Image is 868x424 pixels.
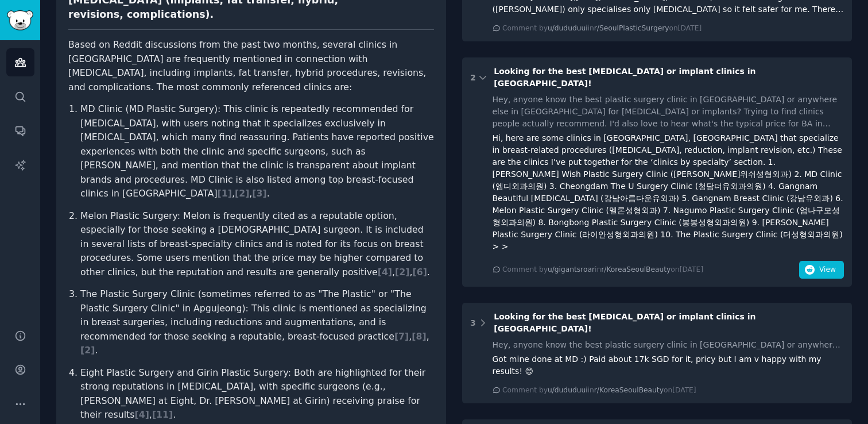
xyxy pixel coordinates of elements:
span: Looking for the best [MEDICAL_DATA] or implant clinics in [GEOGRAPHIC_DATA]! [494,312,755,333]
div: Comment by in on [DATE] [502,386,696,396]
span: Looking for the best [MEDICAL_DATA] or implant clinics in [GEOGRAPHIC_DATA]! [494,67,755,88]
div: Hey, anyone know the best plastic surgery clinic in [GEOGRAPHIC_DATA] or anywhere else in [GEOGRA... [493,339,844,351]
div: Hey, anyone know the best plastic surgery clinic in [GEOGRAPHIC_DATA] or anywhere else in [GEOGRA... [493,94,844,130]
p: MD Clinic (MD Plastic Surgery): This clinic is repeatedly recommended for [MEDICAL_DATA], with us... [80,102,434,201]
span: [ 8 ] [412,331,426,342]
div: 2 [470,72,476,84]
span: [ 7 ] [394,331,409,342]
span: [ 2 ] [235,188,249,199]
span: r/KoreaSeoulBeauty [594,386,664,394]
span: [ 2 ] [80,345,95,356]
div: Comment by in on [DATE] [502,24,702,34]
span: [ 3 ] [252,188,266,199]
span: r/KoreaSeoulBeauty [601,265,671,273]
span: u/dududuui [548,24,588,32]
p: Eight Plastic Surgery and Girin Plastic Surgery: Both are highlighted for their strong reputation... [80,366,434,422]
div: Hi, here are some clinics in [GEOGRAPHIC_DATA], [GEOGRAPHIC_DATA] that specialize in breast-relat... [493,132,844,253]
div: 3 [470,317,476,329]
span: [ 2 ] [395,267,409,277]
a: View [799,267,844,276]
span: [ 1 ] [218,188,232,199]
span: [ 6 ] [412,267,427,277]
p: The Plastic Surgery Clinic (sometimes referred to as "The Plastic" or "The Plastic Surgery Clinic... [80,287,434,358]
button: View [799,261,844,279]
span: r/SeoulPlasticSurgery [594,24,669,32]
span: [ 4 ] [378,267,392,277]
p: Based on Reddit discussions from the past two months, several clinics in [GEOGRAPHIC_DATA] are fr... [68,38,434,94]
span: u/gigantsroar [548,265,595,273]
div: Got mine done at MD :) Paid about 17k SGD for it, pricy but I am v happy with my results! 😊 [493,353,844,377]
img: GummySearch logo [7,10,33,30]
span: View [819,265,836,275]
div: Comment by in on [DATE] [502,265,703,275]
span: [ 4 ] [134,409,149,420]
span: [ 11 ] [152,409,173,420]
span: u/dududuui [548,386,588,394]
p: Melon Plastic Surgery: Melon is frequently cited as a reputable option, especially for those seek... [80,209,434,280]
